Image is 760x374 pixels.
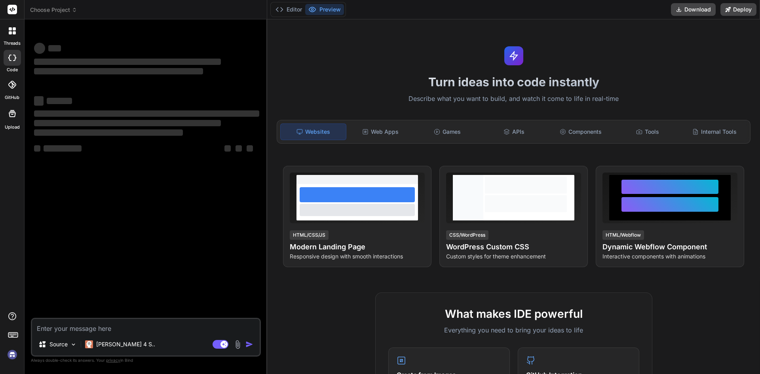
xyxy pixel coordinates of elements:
p: Everything you need to bring your ideas to life [388,325,639,335]
img: Pick Models [70,341,77,348]
span: ‌ [44,145,82,152]
div: Games [415,123,480,140]
div: Tools [615,123,680,140]
span: ‌ [34,96,44,106]
h2: What makes IDE powerful [388,306,639,322]
img: icon [245,340,253,348]
span: ‌ [236,145,242,152]
button: Download [671,3,716,16]
img: Claude 4 Sonnet [85,340,93,348]
p: Always double-check its answers. Your in Bind [31,357,261,364]
h1: Turn ideas into code instantly [272,75,755,89]
span: ‌ [34,129,183,136]
h4: WordPress Custom CSS [446,241,581,252]
p: Source [49,340,68,348]
span: Choose Project [30,6,77,14]
span: ‌ [34,120,221,126]
span: ‌ [34,68,203,74]
span: ‌ [48,45,61,51]
span: ‌ [34,59,221,65]
span: ‌ [34,43,45,54]
span: privacy [106,358,120,363]
div: Internal Tools [682,123,747,140]
p: Describe what you want to build, and watch it come to life in real-time [272,94,755,104]
button: Deploy [720,3,756,16]
div: HTML/Webflow [602,230,644,240]
span: ‌ [34,110,259,117]
span: ‌ [34,145,40,152]
button: Preview [305,4,344,15]
img: signin [6,348,19,361]
p: Interactive components with animations [602,252,737,260]
img: attachment [233,340,242,349]
label: code [7,66,18,73]
span: ‌ [47,98,72,104]
h4: Dynamic Webflow Component [602,241,737,252]
p: Responsive design with smooth interactions [290,252,425,260]
div: Components [548,123,614,140]
div: Websites [280,123,346,140]
h4: Modern Landing Page [290,241,425,252]
span: ‌ [224,145,231,152]
div: CSS/WordPress [446,230,488,240]
div: Web Apps [348,123,413,140]
div: APIs [481,123,547,140]
label: Upload [5,124,20,131]
label: threads [4,40,21,47]
label: GitHub [5,94,19,101]
p: [PERSON_NAME] 4 S.. [96,340,155,348]
div: HTML/CSS/JS [290,230,329,240]
span: ‌ [247,145,253,152]
button: Editor [272,4,305,15]
p: Custom styles for theme enhancement [446,252,581,260]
